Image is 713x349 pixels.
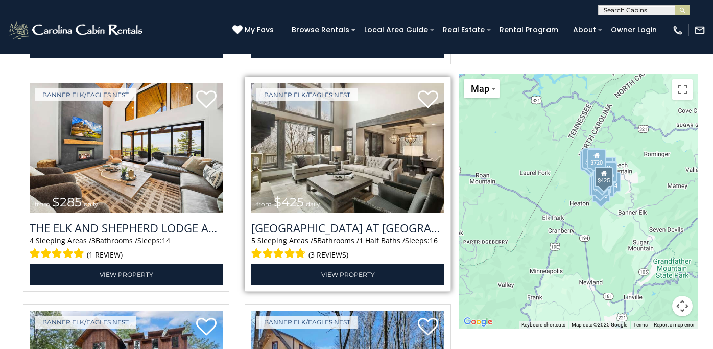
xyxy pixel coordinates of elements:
div: $425 [595,167,613,187]
a: The Elk And Shepherd Lodge at Eagles Nest from $285 daily [30,83,223,213]
a: Banner Elk/Eagles Nest [256,88,358,101]
div: $305 [589,176,608,196]
a: Real Estate [438,22,490,38]
a: View Property [30,264,223,285]
span: $425 [274,195,304,210]
a: Report a map error [654,322,695,328]
a: Open this area in Google Maps (opens a new window) [461,315,495,329]
span: daily [306,200,320,208]
div: $230 [590,175,609,196]
button: Toggle fullscreen view [672,79,693,100]
span: (3 reviews) [308,248,348,262]
span: (1 review) [87,248,123,262]
button: Map camera controls [672,296,693,316]
a: Terms (opens in new tab) [633,322,648,328]
a: Local Area Guide [359,22,433,38]
div: $265 [582,148,601,169]
span: daily [84,200,98,208]
img: Sunset Ridge Hideaway at Eagles Nest [251,83,444,213]
a: Add to favorites [196,317,217,338]
a: Banner Elk/Eagles Nest [35,88,136,101]
span: $285 [52,195,82,210]
span: 5 [313,236,317,245]
a: Banner Elk/Eagles Nest [35,316,136,329]
div: $650 [593,170,611,190]
div: Sleeping Areas / Bathrooms / Sleeps: [30,236,223,262]
div: $230 [591,175,609,196]
div: $720 [588,149,606,169]
div: Sleeping Areas / Bathrooms / Sleeps: [251,236,444,262]
span: 4 [30,236,34,245]
a: View Property [251,264,444,285]
img: The Elk And Shepherd Lodge at Eagles Nest [30,83,223,213]
span: from [256,200,272,208]
button: Keyboard shortcuts [521,321,565,329]
a: Rental Program [494,22,563,38]
img: phone-regular-white.png [672,25,683,36]
span: 16 [430,236,438,245]
a: My Favs [232,25,276,36]
a: Add to favorites [418,89,438,111]
span: 1 Half Baths / [359,236,405,245]
img: mail-regular-white.png [694,25,705,36]
img: White-1-2.png [8,20,146,40]
span: My Favs [245,25,274,35]
a: Owner Login [606,22,662,38]
a: Add to favorites [418,317,438,338]
h3: The Elk And Shepherd Lodge at Eagles Nest [30,220,223,236]
img: Google [461,315,495,329]
a: [GEOGRAPHIC_DATA] at [GEOGRAPHIC_DATA] [251,220,444,236]
a: The Elk And Shepherd Lodge at [GEOGRAPHIC_DATA] [30,220,223,236]
a: Add to favorites [196,89,217,111]
h3: Sunset Ridge Hideaway at Eagles Nest [251,220,444,236]
a: Browse Rentals [287,22,354,38]
span: 3 [91,236,96,245]
span: Map [471,83,489,94]
a: Banner Elk/Eagles Nest [256,316,358,329]
button: Change map style [464,79,500,98]
a: About [568,22,601,38]
span: 14 [162,236,170,245]
a: Sunset Ridge Hideaway at Eagles Nest from $425 daily [251,83,444,213]
div: $285 [581,150,599,171]
span: from [35,200,50,208]
div: $230 [599,162,617,182]
span: Map data ©2025 Google [572,322,627,328]
span: 5 [251,236,255,245]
